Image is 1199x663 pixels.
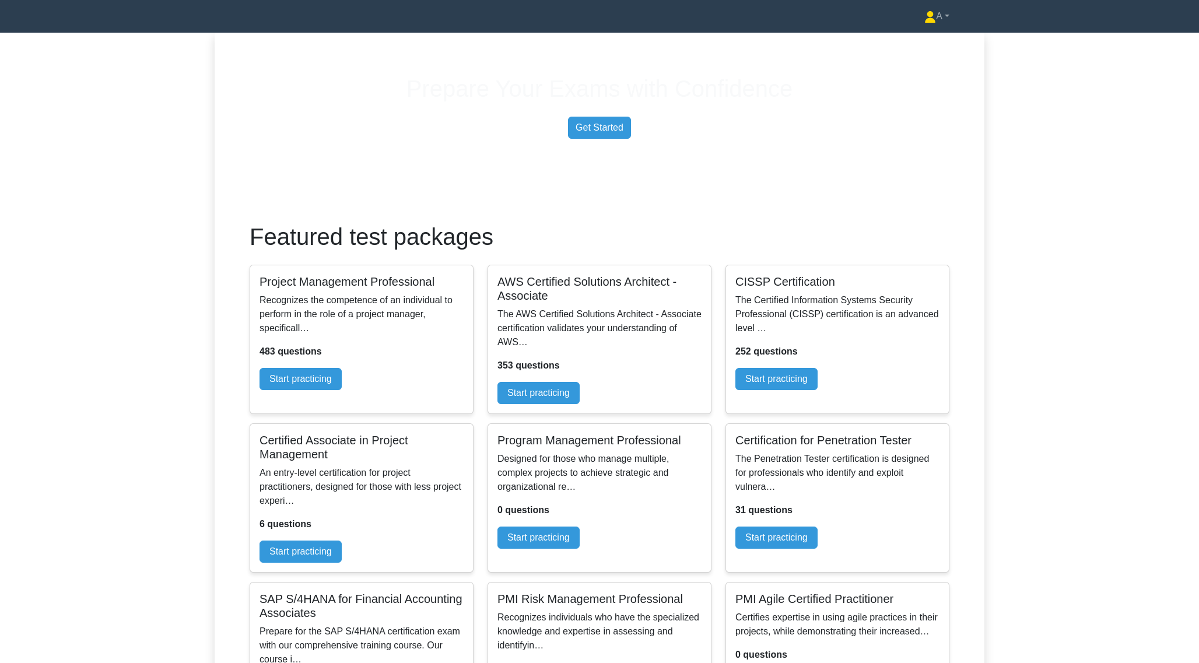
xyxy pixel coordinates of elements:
[260,541,342,563] a: Start practicing
[497,527,580,549] a: Start practicing
[260,368,342,390] a: Start practicing
[215,75,984,103] h1: Prepare Your Exams with Confidence
[497,382,580,404] a: Start practicing
[250,223,949,251] h1: Featured test packages
[568,117,631,139] a: Get Started
[735,527,818,549] a: Start practicing
[896,5,977,28] a: A
[735,368,818,390] a: Start practicing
